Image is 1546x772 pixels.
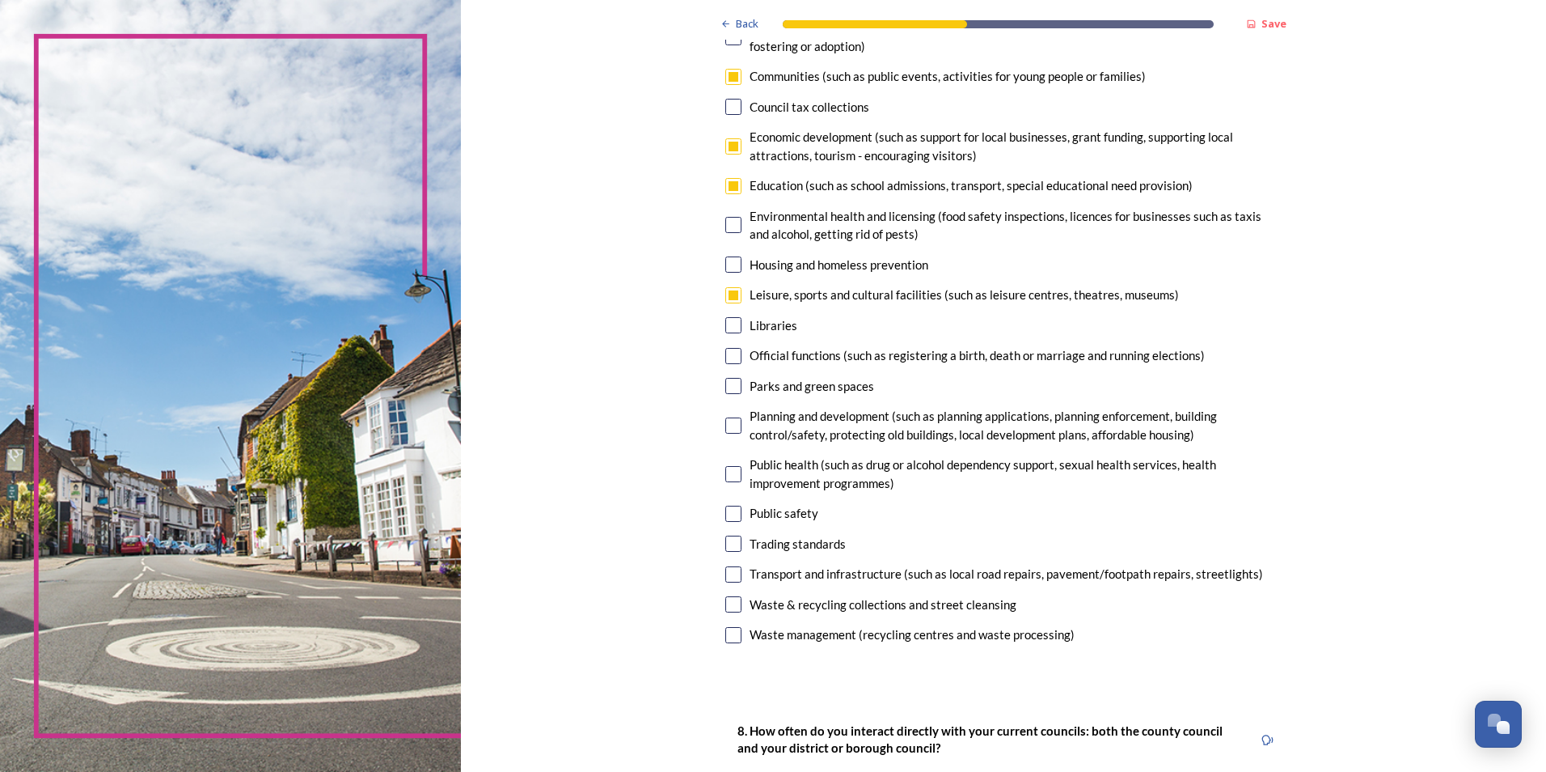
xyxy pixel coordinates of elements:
[737,723,1225,755] strong: 8. How often do you interact directly with your current councils: both the county council and you...
[750,176,1193,195] div: Education (such as school admissions, transport, special educational need provision)
[1475,701,1522,748] button: Open Chat
[1261,16,1286,31] strong: Save
[750,377,874,396] div: Parks and green spaces
[750,456,1282,492] div: Public health (such as drug or alcohol dependency support, sexual health services, health improve...
[750,565,1263,583] div: Transport and infrastructure (such as local road repairs, pavement/footpath repairs, streetlights)
[750,596,1016,614] div: Waste & recycling collections and street cleansing
[750,67,1146,86] div: Communities (such as public events, activities for young people or families)
[750,256,928,274] div: Housing and homeless prevention
[750,98,869,117] div: Council tax collections
[750,207,1282,244] div: Environmental health and licensing (food safety inspections, licences for businesses such as taxi...
[750,286,1179,304] div: Leisure, sports and cultural facilities (such as leisure centres, theatres, museums)
[750,407,1282,443] div: Planning and development (such as planning applications, planning enforcement, building control/s...
[750,128,1282,164] div: Economic development (such as support for local businesses, grant funding, supporting local attra...
[750,346,1205,365] div: Official functions (such as registering a birth, death or marriage and running elections)
[750,316,797,335] div: Libraries
[736,16,758,32] span: Back
[750,504,818,523] div: Public safety
[750,535,846,554] div: Trading standards
[750,626,1075,644] div: Waste management (recycling centres and waste processing)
